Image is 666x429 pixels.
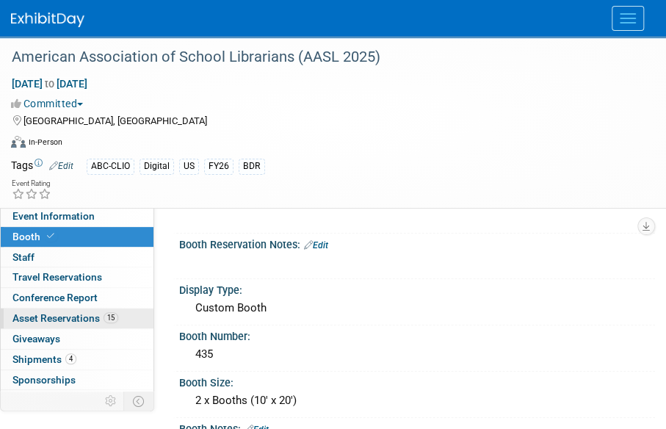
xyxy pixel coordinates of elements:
[239,159,265,174] div: BDR
[11,158,73,175] td: Tags
[179,159,199,174] div: US
[190,343,644,366] div: 435
[304,240,328,250] a: Edit
[190,297,644,320] div: Custom Booth
[12,353,76,365] span: Shipments
[11,77,88,90] span: [DATE] [DATE]
[12,210,95,222] span: Event Information
[1,267,153,287] a: Travel Reservations
[43,78,57,90] span: to
[23,115,207,126] span: [GEOGRAPHIC_DATA], [GEOGRAPHIC_DATA]
[612,6,644,31] button: Menu
[1,248,153,267] a: Staff
[12,312,118,324] span: Asset Reservations
[179,372,655,390] div: Booth Size:
[12,231,57,242] span: Booth
[204,159,234,174] div: FY26
[1,329,153,349] a: Giveaways
[1,227,153,247] a: Booth
[11,136,26,148] img: Format-Inperson.png
[12,374,76,386] span: Sponsorships
[179,325,655,344] div: Booth Number:
[190,389,644,412] div: 2 x Booths (10' x 20')
[12,251,35,263] span: Staff
[49,161,73,171] a: Edit
[11,96,89,111] button: Committed
[179,279,655,298] div: Display Type:
[11,134,648,156] div: Event Format
[1,350,153,369] a: Shipments4
[140,159,174,174] div: Digital
[12,292,98,303] span: Conference Report
[47,232,54,240] i: Booth reservation complete
[12,180,51,187] div: Event Rating
[1,288,153,308] a: Conference Report
[1,309,153,328] a: Asset Reservations15
[124,392,154,411] td: Toggle Event Tabs
[104,312,118,323] span: 15
[1,206,153,226] a: Event Information
[7,44,637,71] div: American Association of School Librarians (AASL 2025)
[12,271,102,283] span: Travel Reservations
[1,370,153,390] a: Sponsorships
[12,333,60,345] span: Giveaways
[179,234,655,253] div: Booth Reservation Notes:
[65,353,76,364] span: 4
[28,137,62,148] div: In-Person
[11,12,84,27] img: ExhibitDay
[98,392,124,411] td: Personalize Event Tab Strip
[87,159,134,174] div: ABC-CLIO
